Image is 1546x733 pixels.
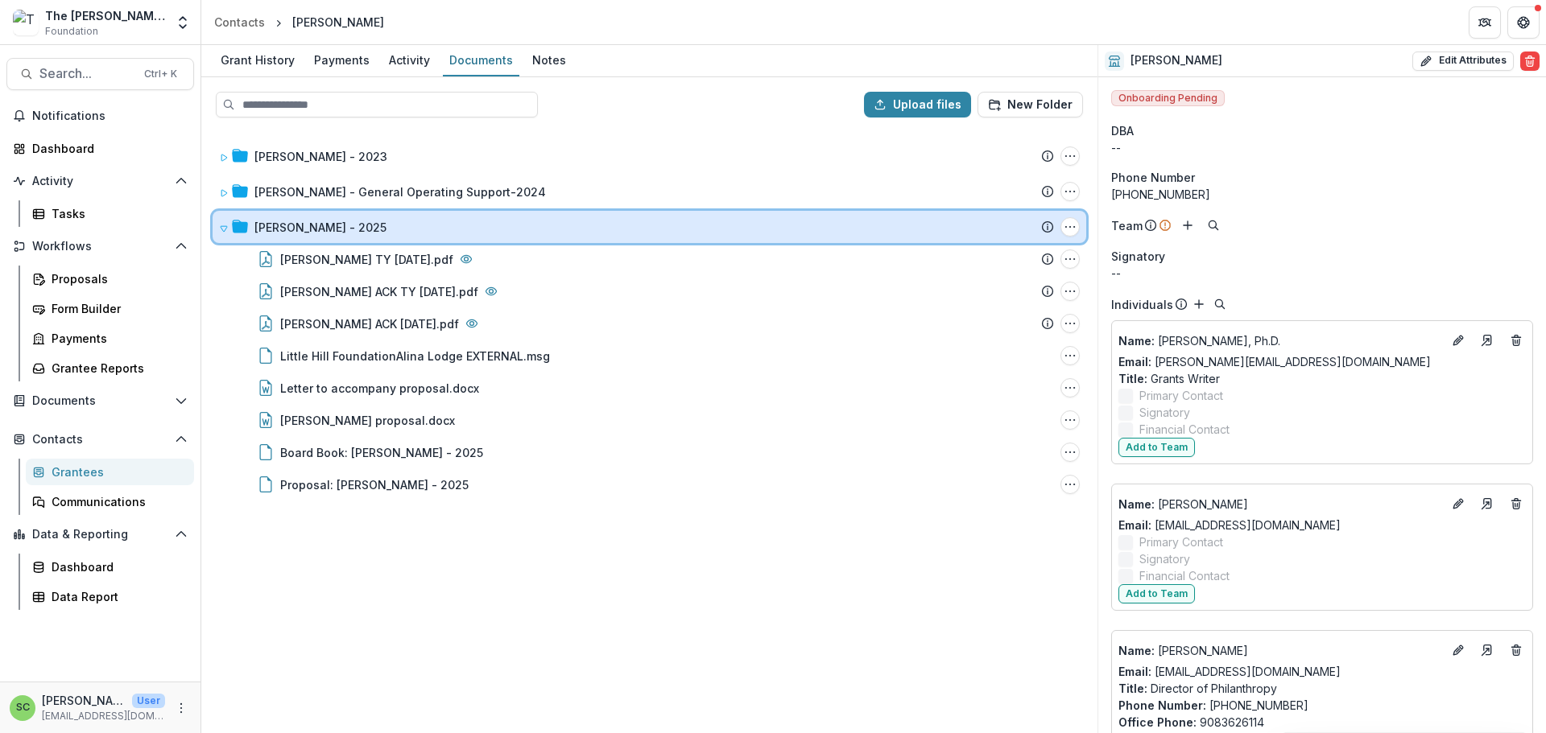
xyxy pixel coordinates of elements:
[280,444,483,461] div: Board Book: [PERSON_NAME] - 2025
[382,48,436,72] div: Activity
[1474,637,1500,663] a: Go to contact
[443,45,519,76] a: Documents
[1118,370,1526,387] p: Grants Writer
[280,283,478,300] div: [PERSON_NAME] ACK TY [DATE].pdf
[1131,54,1222,68] h2: [PERSON_NAME]
[214,48,301,72] div: Grant History
[26,355,194,381] a: Grantee Reports
[214,45,301,76] a: Grant History
[1139,533,1223,550] span: Primary Contact
[52,588,181,605] div: Data Report
[1118,372,1147,385] span: Title :
[1111,122,1134,139] span: DBA
[978,92,1083,117] button: New Folder
[132,694,165,708] p: User
[1060,249,1080,269] button: Alina Lodge TY 12.18.24.pdf Options
[1520,51,1540,71] button: Delete
[32,109,188,123] span: Notifications
[208,10,391,34] nav: breadcrumb
[308,45,376,76] a: Payments
[213,404,1086,436] div: [PERSON_NAME] proposal.docxBrunetti proposal.docx Options
[213,340,1086,372] div: Little Hill FoundationAlina Lodge EXTERNAL.msgLittle Hill FoundationAlina Lodge EXTERNAL.msg Options
[213,468,1086,500] div: Proposal: [PERSON_NAME] - 2025Proposal: Alina Lodge - 2025 Options
[213,275,1086,307] div: [PERSON_NAME] ACK TY [DATE].pdfAlina Lodge ACK TY Dec 2024.pdf Options
[6,168,194,194] button: Open Activity
[1060,410,1080,430] button: Brunetti proposal.docx Options
[382,45,436,76] a: Activity
[1118,355,1151,369] span: Email:
[1449,640,1468,660] button: Edit
[1449,331,1468,350] button: Edit
[1118,697,1526,714] p: [PHONE_NUMBER]
[1118,642,1442,659] a: Name: [PERSON_NAME]
[1204,216,1223,235] button: Search
[1118,518,1151,532] span: Email:
[280,380,479,397] div: Letter to accompany proposal.docx
[1507,640,1526,660] button: Deletes
[1118,663,1341,680] a: Email: [EMAIL_ADDRESS][DOMAIN_NAME]
[52,463,181,480] div: Grantees
[1060,443,1080,462] button: Board Book: Alina Lodge - 2025 Options
[214,14,265,31] div: Contacts
[1060,378,1080,397] button: Letter to accompany proposal.docx Options
[32,240,168,253] span: Workflows
[52,360,181,377] div: Grantee Reports
[1111,296,1173,313] p: Individuals
[308,48,376,72] div: Payments
[1118,680,1526,697] p: Director of Philanthropy
[32,528,168,542] span: Data & Reporting
[26,325,194,352] a: Payments
[1060,182,1080,201] button: Alina Lodge - General Operating Support-2024 Options
[1118,496,1442,513] p: [PERSON_NAME]
[526,48,573,72] div: Notes
[1118,715,1197,729] span: Office Phone :
[172,6,194,39] button: Open entity switcher
[42,709,165,723] p: [EMAIL_ADDRESS][DOMAIN_NAME]
[1118,497,1155,511] span: Name :
[26,488,194,515] a: Communications
[280,315,459,332] div: [PERSON_NAME] ACK [DATE].pdf
[280,251,453,268] div: [PERSON_NAME] TY [DATE].pdf
[1507,331,1526,350] button: Deletes
[1118,334,1155,348] span: Name :
[6,135,194,162] a: Dashboard
[16,702,30,713] div: Sonia Cavalli
[32,140,181,157] div: Dashboard
[213,307,1086,340] div: [PERSON_NAME] ACK [DATE].pdfAlina Lodge ACK 12.17.24.pdf Options
[1118,517,1341,533] a: Email: [EMAIL_ADDRESS][DOMAIN_NAME]
[526,45,573,76] a: Notes
[1118,682,1147,695] span: Title :
[1118,584,1195,603] button: Add to Team
[45,24,98,39] span: Foundation
[1189,294,1209,314] button: Add
[254,183,546,200] div: [PERSON_NAME] - General Operating Support-2024
[213,243,1086,275] div: [PERSON_NAME] TY [DATE].pdfAlina Lodge TY 12.18.24.pdf Options
[864,92,971,117] button: Upload files
[1412,51,1514,71] button: Edit Attributes
[1060,282,1080,301] button: Alina Lodge ACK TY Dec 2024.pdf Options
[6,521,194,547] button: Open Data & Reporting
[26,200,194,227] a: Tasks
[1060,217,1080,237] button: Alina Lodge - 2025 Options
[213,175,1086,208] div: [PERSON_NAME] - General Operating Support-2024Alina Lodge - General Operating Support-2024 Options
[172,698,191,718] button: More
[39,66,134,81] span: Search...
[1111,139,1533,156] div: --
[1178,216,1197,235] button: Add
[1118,332,1442,349] a: Name: [PERSON_NAME], Ph.D.
[213,436,1086,468] div: Board Book: [PERSON_NAME] - 2025Board Book: Alina Lodge - 2025 Options
[1111,90,1225,106] span: Onboarding Pending
[213,211,1086,243] div: [PERSON_NAME] - 2025Alina Lodge - 2025 Options
[32,433,168,447] span: Contacts
[141,65,180,83] div: Ctrl + K
[213,372,1086,404] div: Letter to accompany proposal.docxLetter to accompany proposal.docx Options
[213,211,1086,500] div: [PERSON_NAME] - 2025Alina Lodge - 2025 Options[PERSON_NAME] TY [DATE].pdfAlina Lodge TY 12.18.24....
[254,219,386,236] div: [PERSON_NAME] - 2025
[6,388,194,414] button: Open Documents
